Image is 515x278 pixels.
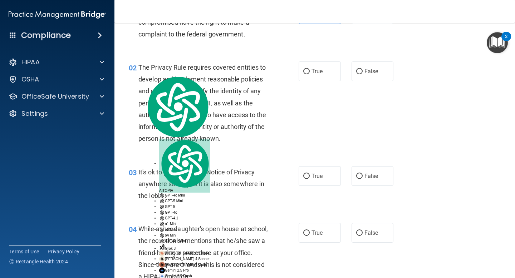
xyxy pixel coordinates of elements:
[356,174,363,179] input: False
[159,193,165,198] img: gpt-black.svg
[159,221,165,227] img: gpt-black.svg
[312,173,323,179] span: True
[129,225,137,234] span: 04
[21,75,39,84] p: OSHA
[159,227,210,233] div: o3 Mini
[9,258,68,265] span: Ⓒ Rectangle Health 2024
[159,250,210,256] div: [PERSON_NAME] 3.5 Haiku
[364,173,378,179] span: False
[159,233,165,238] img: gpt-black.svg
[9,8,106,22] img: PMB logo
[159,256,165,262] img: claude-35-sonnet.svg
[159,262,210,268] div: [PERSON_NAME] 4 Opus
[9,75,104,84] a: OSHA
[159,238,165,244] img: gpt-black.svg
[9,109,104,118] a: Settings
[159,139,210,188] img: logo.svg
[312,68,323,75] span: True
[312,229,323,236] span: True
[159,268,210,273] div: Gemini 2.5 Pro
[159,256,210,262] div: [PERSON_NAME] 4 Sonnet
[505,36,507,46] div: 2
[9,248,39,255] a: Terms of Use
[159,233,210,238] div: o4 Mini
[487,32,508,53] button: Open Resource Center, 2 new notifications
[303,230,310,236] input: True
[129,168,137,177] span: 03
[159,139,210,192] div: AITOPIA
[303,174,310,179] input: True
[159,268,165,273] img: gemini-15-pro.svg
[364,229,378,236] span: False
[159,198,165,204] img: gpt-black.svg
[21,109,48,118] p: Settings
[159,244,210,250] div: Grok 3
[138,6,265,38] span: Patients who believe that their PHI has been compromised have the right to make a complaint to th...
[159,210,165,215] img: gpt-black.svg
[21,92,89,101] p: OfficeSafe University
[138,64,266,142] span: The Privacy Rule requires covered entities to develop and implement reasonable policies and proce...
[9,58,104,66] a: HIPAA
[159,262,165,268] img: claude-35-opus.svg
[303,69,310,74] input: True
[159,198,210,204] div: GPT-5 Mini
[145,75,210,139] img: logo.svg
[159,215,210,221] div: GPT-4.1
[159,227,165,233] img: gpt-black.svg
[159,204,210,210] div: GPT-5
[21,58,40,66] p: HIPAA
[21,30,71,40] h4: Compliance
[159,204,165,210] img: gpt-black.svg
[159,238,210,244] div: GPT-4.1 Mini
[129,64,137,72] span: 02
[159,193,210,198] div: GPT-4o Mini
[356,230,363,236] input: False
[159,210,210,215] div: GPT-4o
[9,92,104,101] a: OfficeSafe University
[138,168,264,199] span: It's ok to post practice’s Notice of Privacy anywhere so long as it is also somewhere in the lobby.
[159,221,210,227] div: o1 Mini
[364,68,378,75] span: False
[48,248,80,255] a: Privacy Policy
[356,69,363,74] input: False
[159,250,165,256] img: claude-35-haiku.svg
[159,215,165,221] img: gpt-black.svg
